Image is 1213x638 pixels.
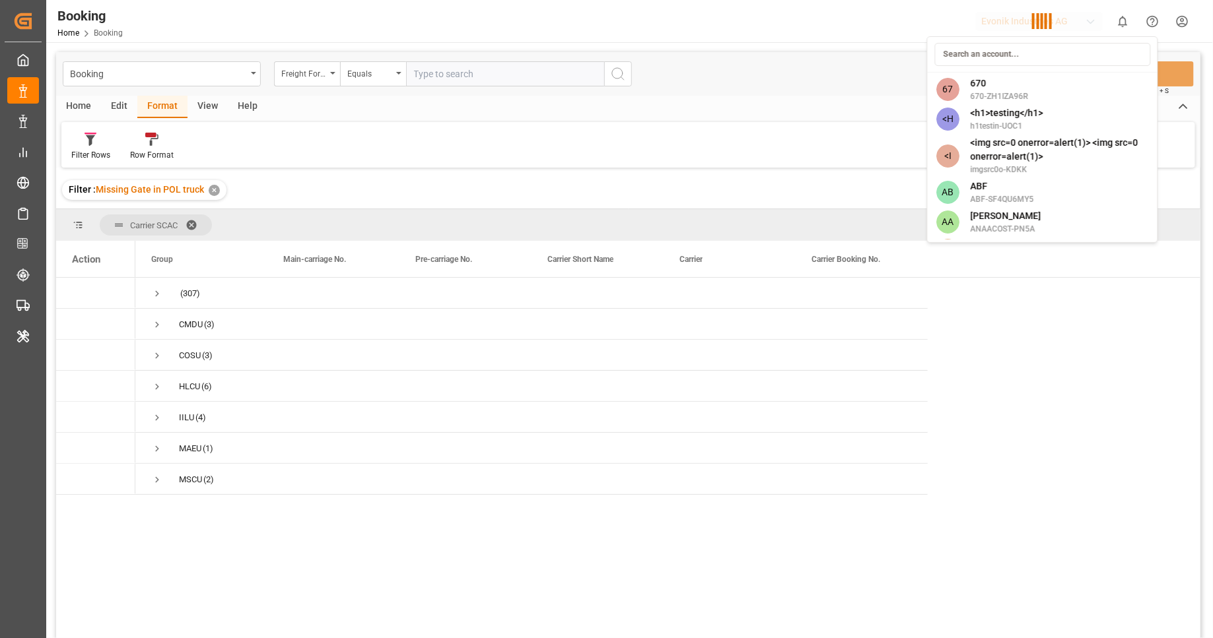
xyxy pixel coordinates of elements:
[204,309,215,340] span: (3)
[180,278,200,309] span: (307)
[72,253,100,265] div: Action
[135,464,928,495] div: Press SPACE to select this row.
[56,371,135,402] div: Press SPACE to select this row.
[137,96,188,118] div: Format
[179,433,201,464] div: MAEU
[135,340,928,371] div: Press SPACE to select this row.
[56,278,135,309] div: Press SPACE to select this row.
[101,96,137,118] div: Edit
[56,309,135,340] div: Press SPACE to select this row.
[56,96,101,118] div: Home
[202,340,213,371] span: (3)
[201,371,212,402] span: (6)
[547,255,613,264] span: Carrier Short Name
[415,255,472,264] span: Pre-carriage No.
[1138,7,1167,36] button: Help Center
[71,149,110,161] div: Filter Rows
[69,184,96,195] span: Filter :
[135,309,928,340] div: Press SPACE to select this row.
[188,96,228,118] div: View
[135,278,928,309] div: Press SPACE to select this row.
[56,402,135,433] div: Press SPACE to select this row.
[1108,7,1138,36] button: show 0 new notifications
[63,61,261,86] button: open menu
[135,371,928,402] div: Press SPACE to select this row.
[135,402,928,433] div: Press SPACE to select this row.
[56,464,135,495] div: Press SPACE to select this row.
[70,65,246,81] div: Booking
[203,464,214,495] span: (2)
[812,255,880,264] span: Carrier Booking No.
[203,433,213,464] span: (1)
[228,96,267,118] div: Help
[406,61,604,86] input: Type to search
[679,255,703,264] span: Carrier
[604,61,632,86] button: search button
[179,340,201,371] div: COSU
[347,65,392,80] div: Equals
[96,184,204,195] span: Missing Gate in POL truck
[340,61,406,86] button: open menu
[179,464,202,495] div: MSCU
[57,6,123,26] div: Booking
[57,28,79,38] a: Home
[274,61,340,86] button: open menu
[56,340,135,371] div: Press SPACE to select this row.
[151,255,173,264] span: Group
[179,402,194,433] div: IILU
[281,65,326,80] div: Freight Forwarder's Reference No.
[179,309,203,340] div: CMDU
[179,371,200,402] div: HLCU
[135,433,928,464] div: Press SPACE to select this row.
[130,220,178,230] span: Carrier SCAC
[195,402,206,433] span: (4)
[209,185,220,196] div: ✕
[56,433,135,464] div: Press SPACE to select this row.
[283,255,346,264] span: Main-carriage No.
[130,149,174,161] div: Row Format
[934,43,1150,66] input: Search an account...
